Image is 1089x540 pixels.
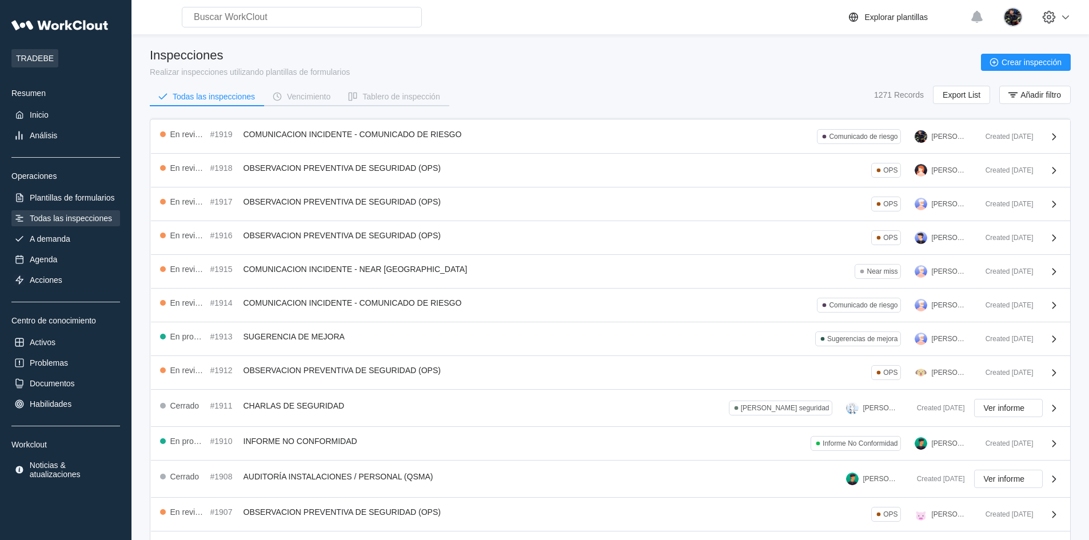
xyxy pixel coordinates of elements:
div: [PERSON_NAME] [863,404,899,412]
div: Agenda [30,255,57,264]
div: Plantillas de formularios [30,193,115,202]
div: En revisión [170,265,206,274]
img: user-3.png [915,198,927,210]
div: Explorar plantillas [865,13,928,22]
div: Análisis [30,131,57,140]
div: Created [DATE] [976,133,1034,141]
div: [PERSON_NAME] [932,234,967,242]
span: INFORME NO CONFORMIDAD [244,437,357,446]
div: Centro de conocimiento [11,316,120,325]
div: Sugerencias de mejora [827,335,897,343]
button: Todas las inspecciones [150,88,264,105]
a: Activos [11,334,120,350]
div: [PERSON_NAME] seguridad [741,404,829,412]
div: Comunicado de riesgo [829,301,897,309]
div: OPS [883,200,897,208]
div: [PERSON_NAME] [932,267,967,275]
a: Problemas [11,355,120,371]
div: Created [DATE] [976,267,1034,275]
div: Activos [30,338,55,347]
div: Inicio [30,110,49,119]
div: #1919 [210,130,239,139]
div: #1911 [210,401,239,410]
div: [PERSON_NAME] [932,301,967,309]
a: Documentos [11,375,120,391]
div: En revisión [170,130,206,139]
div: En progreso [170,332,206,341]
button: Crear inspección [981,54,1071,71]
div: En progreso [170,437,206,446]
span: COMUNICACION INCIDENTE - NEAR [GEOGRAPHIC_DATA] [244,265,468,274]
button: Vencimiento [264,88,340,105]
div: OPS [883,166,897,174]
div: Created [DATE] [908,475,965,483]
a: En revisión#1912OBSERVACION PREVENTIVA DE SEGURIDAD (OPS)OPS[PERSON_NAME]Created [DATE] [151,356,1070,390]
div: #1917 [210,197,239,206]
div: OPS [883,369,897,377]
div: Todas las inspecciones [173,93,255,101]
div: [PERSON_NAME] [932,166,967,174]
a: En revisión#1907OBSERVACION PREVENTIVA DE SEGURIDAD (OPS)OPS[PERSON_NAME]Created [DATE] [151,498,1070,531]
div: En revisión [170,231,206,240]
div: Todas las inspecciones [30,214,112,223]
a: Noticias & atualizaciones [11,458,120,481]
a: En revisión#1919COMUNICACION INCIDENTE - COMUNICADO DE RIESGOComunicado de riesgo[PERSON_NAME]Cre... [151,120,1070,154]
div: Vencimiento [287,93,330,101]
div: [PERSON_NAME] [932,369,967,377]
img: user.png [915,437,927,450]
div: Cerrado [170,472,200,481]
button: Ver informe [974,470,1043,488]
div: Created [DATE] [976,369,1034,377]
span: COMUNICACION INCIDENTE - COMUNICADO DE RIESGO [244,298,462,307]
img: 2a7a337f-28ec-44a9-9913-8eaa51124fce.jpg [915,130,927,143]
div: Created [DATE] [976,301,1034,309]
div: En revisión [170,298,206,307]
a: Habilidades [11,396,120,412]
div: Resumen [11,89,120,98]
a: En progreso#1913SUGERENCIA DE MEJORASugerencias de mejora[PERSON_NAME]Created [DATE] [151,322,1070,356]
img: user-3.png [915,333,927,345]
div: Created [DATE] [908,404,965,412]
a: En revisión#1918OBSERVACION PREVENTIVA DE SEGURIDAD (OPS)OPS[PERSON_NAME]Created [DATE] [151,154,1070,187]
span: COMUNICACION INCIDENTE - COMUNICADO DE RIESGO [244,130,462,139]
div: 1271 Records [874,90,924,99]
div: Habilidades [30,399,71,409]
div: #1918 [210,163,239,173]
div: Created [DATE] [976,335,1034,343]
a: Cerrado#1908AUDITORÍA INSTALACIONES / PERSONAL (QSMA)[PERSON_NAME]Created [DATE]Ver informe [151,461,1070,498]
a: Agenda [11,251,120,267]
img: user.png [846,473,859,485]
span: AUDITORÍA INSTALACIONES / PERSONAL (QSMA) [244,472,433,481]
div: Informe No Conformidad [823,439,897,447]
span: OBSERVACION PREVENTIVA DE SEGURIDAD (OPS) [244,366,441,375]
div: Realizar inspecciones utilizando plantillas de formularios [150,67,350,77]
button: Export List [933,86,990,104]
div: #1914 [210,298,239,307]
a: Análisis [11,127,120,143]
div: [PERSON_NAME] [863,475,899,483]
img: user-3.png [915,299,927,311]
div: Cerrado [170,401,200,410]
div: OPS [883,234,897,242]
a: Plantillas de formularios [11,190,120,206]
div: Comunicado de riesgo [829,133,897,141]
div: Documentos [30,379,75,388]
a: Todas las inspecciones [11,210,120,226]
div: Near miss [867,267,897,275]
div: #1915 [210,265,239,274]
img: user-2.png [915,164,927,177]
div: #1913 [210,332,239,341]
div: Created [DATE] [976,510,1034,518]
div: Created [DATE] [976,166,1034,174]
a: Inicio [11,107,120,123]
span: OBSERVACION PREVENTIVA DE SEGURIDAD (OPS) [244,231,441,240]
a: Acciones [11,272,120,288]
div: Created [DATE] [976,439,1034,447]
span: OBSERVACION PREVENTIVA DE SEGURIDAD (OPS) [244,163,441,173]
div: OPS [883,510,897,518]
a: En progreso#1910INFORME NO CONFORMIDADInforme No Conformidad[PERSON_NAME]Created [DATE] [151,427,1070,461]
div: En revisión [170,366,206,375]
div: En revisión [170,197,206,206]
span: Ver informe [984,475,1025,483]
span: CHARLAS DE SEGURIDAD [244,401,345,410]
